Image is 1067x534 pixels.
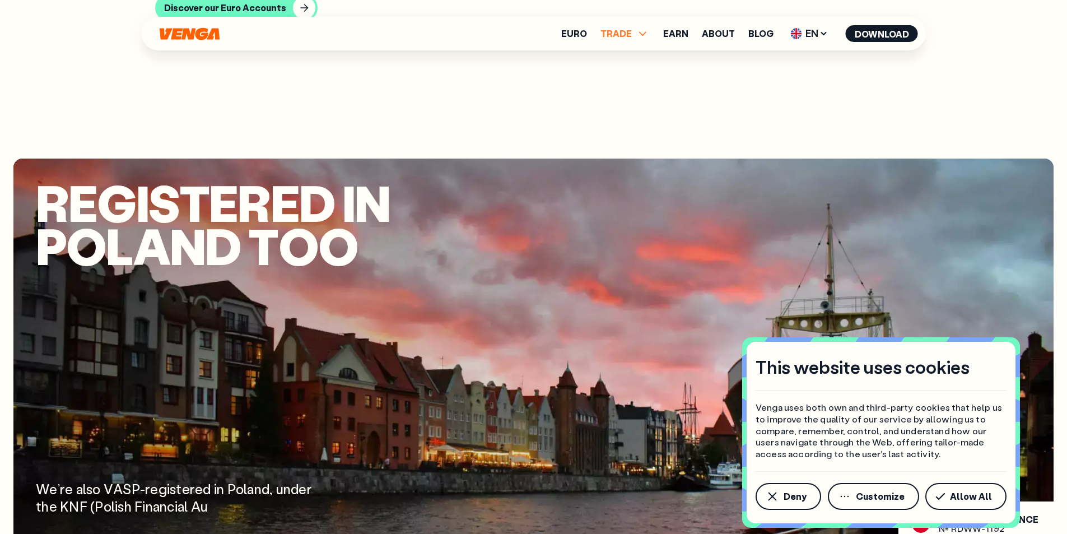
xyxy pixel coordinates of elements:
span: s [86,480,92,498]
button: Deny [756,483,821,510]
img: flag-uk [791,28,802,39]
button: Customize [828,483,919,510]
a: Earn [663,29,688,38]
a: About [702,29,735,38]
span: g [159,480,167,498]
span: i [115,498,118,515]
span: F [134,498,142,515]
span: c [1026,515,1033,524]
span: o [104,498,111,515]
button: Download [846,25,918,42]
span: d [205,224,241,267]
a: Home [159,27,221,40]
span: 2 [999,524,1004,533]
span: d [291,480,299,498]
span: l [106,224,133,267]
span: n [254,480,262,498]
span: o [92,480,100,498]
a: Blog [748,29,774,38]
span: u [276,480,283,498]
span: № [939,524,949,533]
span: a [133,224,170,267]
p: Venga uses both own and third-party cookies that help us to improve the quality of our service by... [756,402,1007,460]
span: t [36,498,41,515]
span: K [60,498,69,515]
span: ’ [58,480,60,498]
span: a [76,480,83,498]
span: n [146,498,153,515]
span: F [80,498,87,515]
span: s [170,480,176,498]
div: Discover our Euro Accounts [164,2,286,13]
span: P [95,498,103,515]
span: e [299,480,306,498]
span: o [66,224,106,267]
span: s [148,181,179,224]
span: o [318,224,358,267]
span: i [142,498,145,515]
span: l [111,498,115,515]
span: W [972,524,981,533]
span: i [167,480,170,498]
span: n [217,480,224,498]
h4: This website uses cookies [756,355,970,379]
span: a [178,498,184,515]
span: W [36,480,49,498]
span: r [60,480,65,498]
span: Customize [856,492,905,501]
span: 1 [989,524,993,533]
span: c [167,498,174,515]
span: e [209,181,237,224]
span: A [191,498,201,515]
span: n [170,224,205,267]
span: o [236,480,244,498]
span: r [190,480,195,498]
span: s [118,498,124,515]
span: a [247,480,254,498]
span: ( [90,498,95,515]
span: l [244,480,247,498]
span: h [41,498,49,515]
span: t [248,224,278,267]
span: u [201,498,208,515]
span: l [83,480,86,498]
button: Allow All [925,483,1007,510]
span: n [160,498,167,515]
span: R [951,524,957,533]
span: Deny [784,492,807,501]
span: 9 [994,524,999,533]
span: o [278,224,318,267]
span: i [175,498,178,515]
a: Euro [561,29,587,38]
span: A [113,480,123,498]
span: TRADE [600,29,632,38]
span: Allow All [950,492,992,501]
span: - [981,524,985,533]
span: e [182,480,190,498]
span: i [214,480,217,498]
span: t [176,480,181,498]
span: d [299,181,335,224]
span: , [269,480,273,498]
span: h [124,498,132,515]
span: e [195,480,203,498]
span: P [36,224,66,267]
span: R [36,181,68,224]
span: d [203,480,211,498]
span: g [97,181,136,224]
span: 1 [985,524,989,533]
span: r [145,480,150,498]
span: N [69,498,79,515]
span: W [963,524,972,533]
span: e [65,480,73,498]
span: D [957,524,963,533]
span: a [153,498,160,515]
span: S [123,480,131,498]
span: e [49,498,57,515]
span: V [104,480,113,498]
span: n [355,181,390,224]
span: - [140,480,145,498]
span: i [342,181,355,224]
span: n [1019,515,1026,524]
